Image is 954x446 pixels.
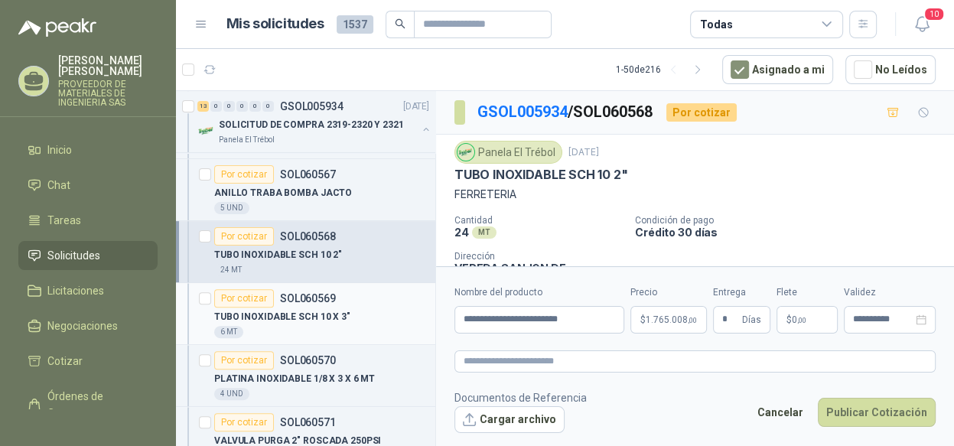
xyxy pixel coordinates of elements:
p: Cantidad [454,215,623,226]
div: Por cotizar [666,103,737,122]
a: Por cotizarSOL060568TUBO INOXIDABLE SCH 10 2"24 MT [176,221,435,283]
div: 0 [262,101,274,112]
a: Tareas [18,206,158,235]
a: GSOL005934 [477,103,568,121]
span: Chat [47,177,70,194]
h1: Mis solicitudes [226,13,324,35]
p: Crédito 30 días [635,226,948,239]
img: Company Logo [197,122,216,140]
p: [DATE] [403,99,429,114]
label: Precio [630,285,707,300]
div: 0 [223,101,235,112]
p: [PERSON_NAME] [PERSON_NAME] [58,55,158,77]
p: ANILLO TRABA BOMBA JACTO [214,186,352,200]
span: 1.765.008 [646,315,697,324]
p: Panela El Trébol [219,134,275,146]
div: Por cotizar [214,227,274,246]
a: Cotizar [18,347,158,376]
p: 24 [454,226,469,239]
span: Negociaciones [47,317,118,334]
label: Validez [844,285,936,300]
span: Tareas [47,212,81,229]
p: TUBO INOXIDABLE SCH 10 X 3" [214,310,350,324]
p: SOL060570 [280,355,336,366]
div: 24 MT [214,264,248,276]
span: Inicio [47,142,72,158]
p: FERRETERIA [454,186,936,203]
button: No Leídos [845,55,936,84]
a: Negociaciones [18,311,158,340]
div: 5 UND [214,202,249,214]
div: Por cotizar [214,165,274,184]
span: ,00 [688,316,697,324]
p: GSOL005934 [280,101,344,112]
p: Condición de pago [635,215,948,226]
span: Días [742,307,761,333]
p: SOL060571 [280,417,336,428]
button: 10 [908,11,936,38]
p: $ 0,00 [777,306,838,334]
span: 10 [923,7,945,21]
div: 0 [249,101,261,112]
p: SOL060568 [280,231,336,242]
a: Por cotizarSOL060570PLATINA INOXIDABLE 1/8 X 3 X 6 MT4 UND [176,345,435,407]
div: 6 MT [214,326,243,338]
a: Solicitudes [18,241,158,270]
label: Flete [777,285,838,300]
span: search [395,18,405,29]
a: Por cotizarSOL060569TUBO INOXIDABLE SCH 10 X 3"6 MT [176,283,435,345]
span: $ [786,315,792,324]
span: 0 [792,315,806,324]
div: 1 - 50 de 216 [616,57,710,82]
div: MT [472,226,497,239]
div: Panela El Trébol [454,141,562,164]
p: PLATINA INOXIDABLE 1/8 X 3 X 6 MT [214,372,375,386]
p: SOLICITUD DE COMPRA 2319-2320 Y 2321 [219,118,404,132]
p: TUBO INOXIDABLE SCH 10 2" [454,167,628,183]
label: Nombre del producto [454,285,624,300]
img: Company Logo [457,144,474,161]
p: VEREDA SANJON DE PIEDRA [GEOGRAPHIC_DATA] , [PERSON_NAME][GEOGRAPHIC_DATA] [454,262,591,327]
button: Publicar Cotización [818,398,936,427]
div: Por cotizar [214,289,274,308]
div: Todas [700,16,732,33]
p: PROVEEDOR DE MATERIALES DE INGENIERIA SAS [58,80,158,107]
div: Por cotizar [214,413,274,431]
div: 0 [210,101,222,112]
span: Órdenes de Compra [47,388,143,422]
p: [DATE] [568,145,599,160]
p: TUBO INOXIDABLE SCH 10 2" [214,248,342,262]
button: Asignado a mi [722,55,833,84]
p: SOL060569 [280,293,336,304]
p: $1.765.008,00 [630,306,707,334]
button: Cargar archivo [454,406,565,434]
p: Dirección [454,251,591,262]
span: Licitaciones [47,282,104,299]
span: 1537 [337,15,373,34]
img: Logo peakr [18,18,96,37]
a: Inicio [18,135,158,164]
div: 0 [236,101,248,112]
a: Órdenes de Compra [18,382,158,428]
span: Solicitudes [47,247,100,264]
div: Por cotizar [214,351,274,369]
label: Entrega [713,285,770,300]
div: 4 UND [214,388,249,400]
a: Chat [18,171,158,200]
p: Documentos de Referencia [454,389,587,406]
a: 13 0 0 0 0 0 GSOL005934[DATE] Company LogoSOLICITUD DE COMPRA 2319-2320 Y 2321Panela El Trébol [197,97,432,146]
button: Cancelar [749,398,812,427]
p: SOL060567 [280,169,336,180]
div: 13 [197,101,209,112]
a: Licitaciones [18,276,158,305]
span: Cotizar [47,353,83,369]
span: ,00 [797,316,806,324]
p: / SOL060568 [477,100,654,124]
a: Por cotizarSOL060567ANILLO TRABA BOMBA JACTO5 UND [176,159,435,221]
